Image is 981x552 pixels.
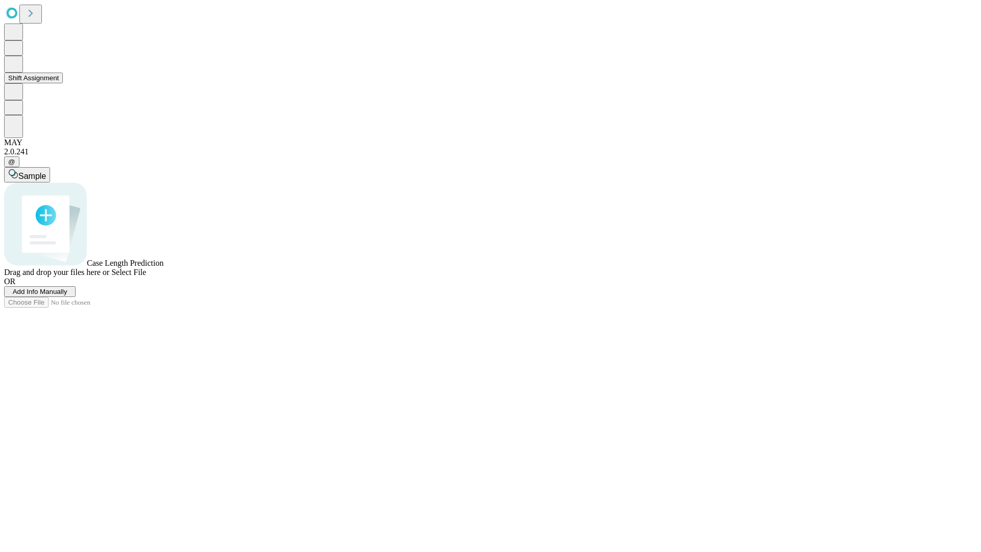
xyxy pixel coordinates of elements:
[4,277,15,286] span: OR
[4,286,76,297] button: Add Info Manually
[13,288,67,295] span: Add Info Manually
[4,73,63,83] button: Shift Assignment
[8,158,15,166] span: @
[4,156,19,167] button: @
[18,172,46,180] span: Sample
[111,268,146,277] span: Select File
[87,259,163,267] span: Case Length Prediction
[4,147,977,156] div: 2.0.241
[4,268,109,277] span: Drag and drop your files here or
[4,138,977,147] div: MAY
[4,167,50,182] button: Sample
